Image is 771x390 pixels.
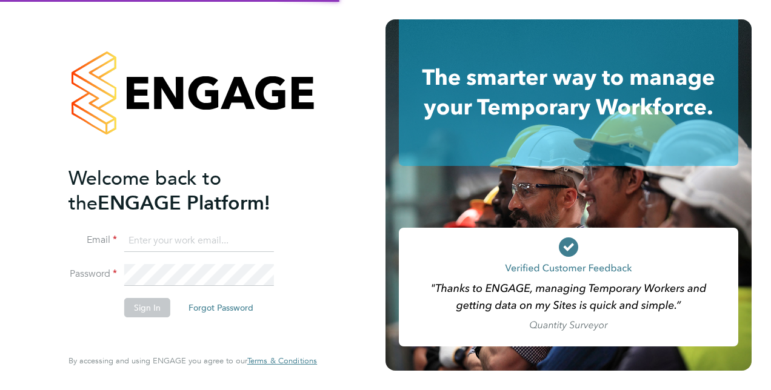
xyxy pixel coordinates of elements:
[68,355,317,366] span: By accessing and using ENGAGE you agree to our
[68,234,117,246] label: Email
[124,298,170,317] button: Sign In
[68,166,305,216] h2: ENGAGE Platform!
[247,356,317,366] a: Terms & Conditions
[68,167,221,215] span: Welcome back to the
[124,230,274,252] input: Enter your work email...
[247,355,317,366] span: Terms & Conditions
[68,268,117,280] label: Password
[179,298,263,317] button: Forgot Password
